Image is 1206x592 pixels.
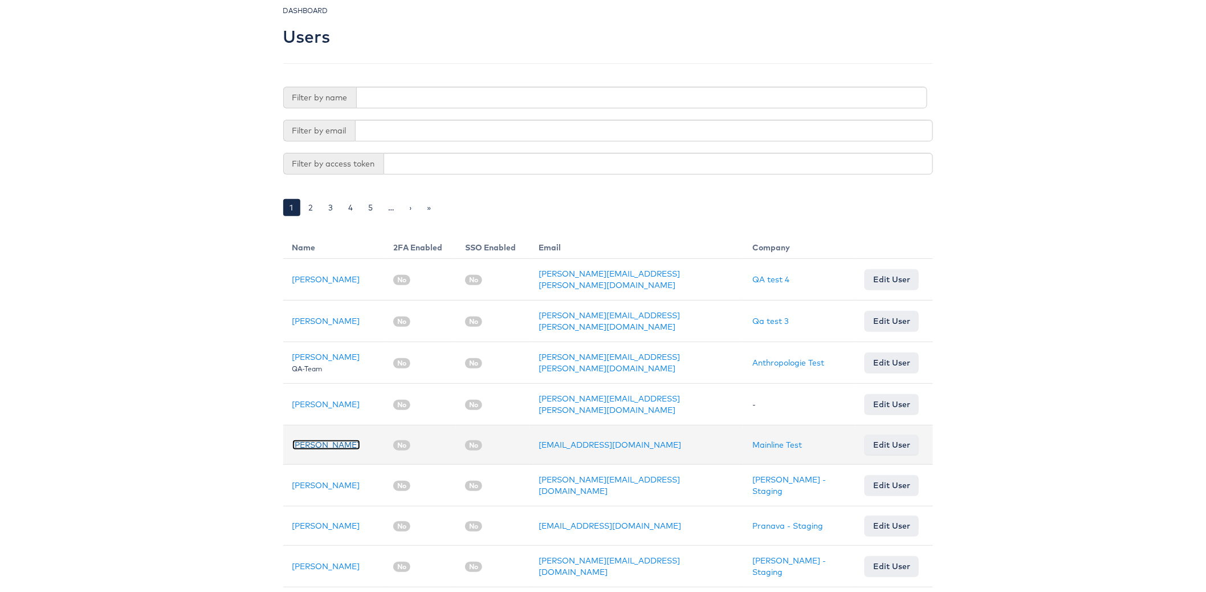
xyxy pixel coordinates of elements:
a: [PERSON_NAME][EMAIL_ADDRESS][DOMAIN_NAME] [539,553,680,575]
a: Edit User [865,473,919,493]
span: No [465,559,482,570]
span: No [393,519,410,529]
a: › [403,197,419,214]
a: [PERSON_NAME][EMAIL_ADDRESS][PERSON_NAME][DOMAIN_NAME] [539,308,680,330]
a: » [421,197,438,214]
a: Mainline Test [752,437,802,448]
span: No [465,356,482,366]
span: No [465,314,482,325]
th: Email [529,230,743,257]
a: [PERSON_NAME][EMAIL_ADDRESS][DOMAIN_NAME] [539,472,680,494]
span: No [393,356,410,366]
span: No [393,438,410,448]
a: QA test 4 [752,272,789,282]
span: No [465,479,482,489]
a: [PERSON_NAME][EMAIL_ADDRESS][PERSON_NAME][DOMAIN_NAME] [539,391,680,413]
span: No [393,314,410,325]
span: No [465,438,482,448]
a: Qa test 3 [752,314,789,324]
a: [PERSON_NAME] - Staging [752,472,826,494]
a: [PERSON_NAME] [292,559,360,569]
span: No [465,398,482,408]
a: [PERSON_NAME] [292,437,360,448]
a: [PERSON_NAME] [292,397,360,407]
small: QA-Team [292,362,323,371]
span: No [393,559,410,570]
th: SSO Enabled [456,230,529,257]
a: Anthropologie Test [752,355,824,366]
a: [PERSON_NAME] [292,350,360,360]
a: Edit User [865,350,919,371]
a: Edit User [865,309,919,329]
a: [PERSON_NAME] [292,272,360,282]
span: No [465,519,482,529]
td: - [743,382,855,423]
a: [PERSON_NAME] [292,518,360,529]
span: No [393,273,410,283]
span: Filter by name [283,84,356,106]
a: [PERSON_NAME] [292,314,360,324]
a: 3 [322,197,340,214]
span: Filter by email [283,117,355,139]
a: Edit User [865,392,919,412]
th: Name [283,230,384,257]
a: Pranava - Staging [752,518,823,529]
a: … [382,197,401,214]
a: 4 [342,197,360,214]
a: 2 [302,197,320,214]
a: [EMAIL_ADDRESS][DOMAIN_NAME] [539,518,681,529]
a: 1 [283,197,300,214]
a: [PERSON_NAME] - Staging [752,553,826,575]
span: No [393,479,410,489]
a: Edit User [865,554,919,574]
th: 2FA Enabled [384,230,456,257]
a: [PERSON_NAME][EMAIL_ADDRESS][PERSON_NAME][DOMAIN_NAME] [539,350,680,371]
h2: Users [283,25,331,44]
span: No [465,273,482,283]
a: Edit User [865,267,919,287]
a: Edit User [865,513,919,534]
a: Edit User [865,432,919,453]
a: [PERSON_NAME] [292,478,360,488]
a: [PERSON_NAME][EMAIL_ADDRESS][PERSON_NAME][DOMAIN_NAME] [539,266,680,288]
span: Filter by access token [283,151,384,172]
a: [EMAIL_ADDRESS][DOMAIN_NAME] [539,437,681,448]
span: No [393,398,410,408]
small: DASHBOARD [283,4,328,13]
a: 5 [362,197,380,214]
th: Company [743,230,855,257]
